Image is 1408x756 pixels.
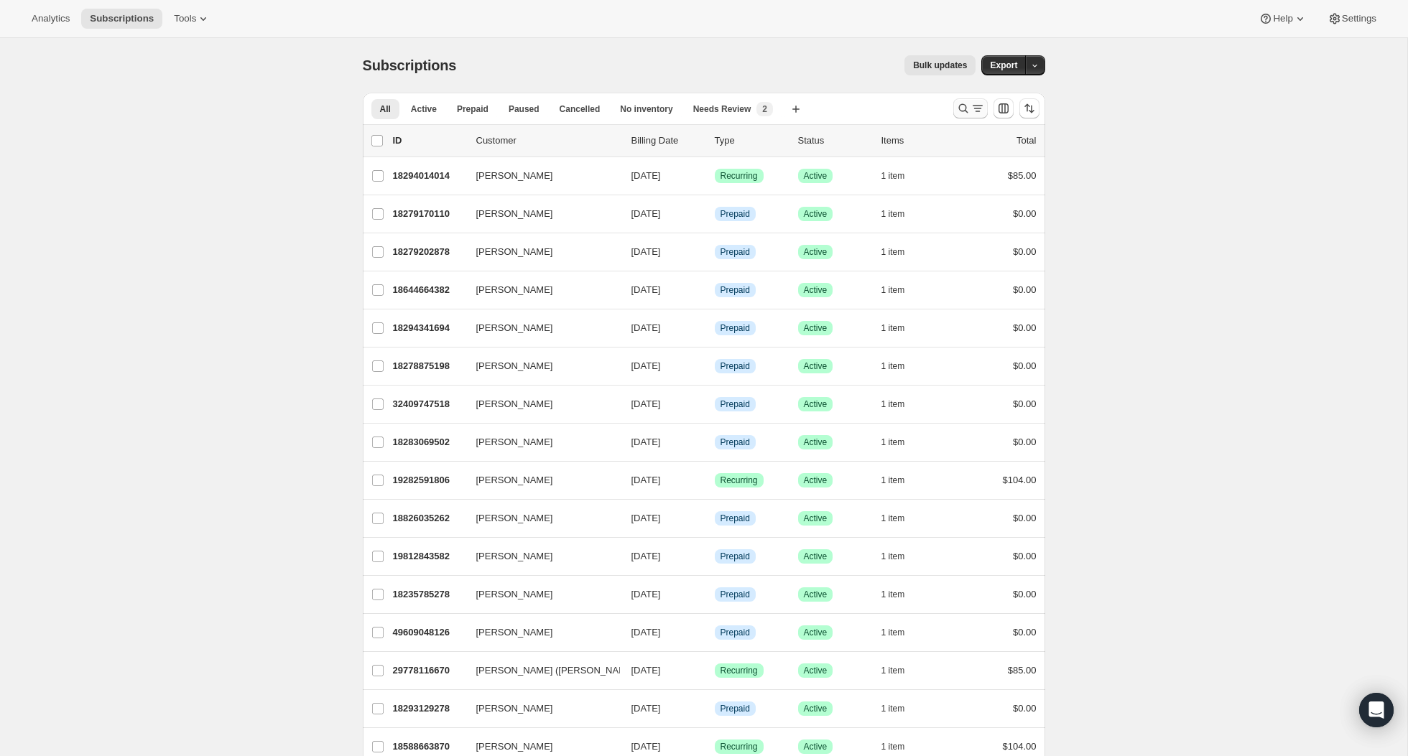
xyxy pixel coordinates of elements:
button: Bulk updates [904,55,976,75]
span: 1 item [881,322,905,334]
span: [PERSON_NAME] [476,549,553,564]
button: [PERSON_NAME] [468,507,611,530]
span: 1 item [881,170,905,182]
button: Create new view [784,99,807,119]
span: $0.00 [1013,246,1037,257]
span: Prepaid [721,246,750,258]
span: $104.00 [1003,741,1037,752]
span: Prepaid [721,437,750,448]
button: Analytics [23,9,78,29]
button: 1 item [881,584,921,605]
span: Needs Review [693,103,751,115]
span: Prepaid [721,627,750,638]
span: [PERSON_NAME] [476,283,553,297]
p: 18294014014 [393,169,465,183]
span: Prepaid [721,551,750,562]
button: Customize table column order and visibility [994,98,1014,118]
span: [DATE] [631,703,661,714]
span: [DATE] [631,665,661,676]
div: 18278875198[PERSON_NAME][DATE]InfoPrepaidSuccessActive1 item$0.00 [393,356,1037,376]
span: [DATE] [631,551,661,561]
span: Prepaid [721,284,750,296]
span: Prepaid [721,703,750,714]
span: [PERSON_NAME] [476,169,553,183]
span: [DATE] [631,170,661,181]
span: Active [804,170,828,182]
span: Recurring [721,170,758,182]
span: [PERSON_NAME] [476,359,553,373]
span: [PERSON_NAME] [476,739,553,754]
p: 18293129278 [393,701,465,716]
span: Subscriptions [363,57,457,73]
span: Active [804,360,828,372]
p: 18588663870 [393,739,465,754]
p: 18235785278 [393,587,465,602]
div: Items [881,134,953,148]
span: Prepaid [721,322,750,334]
p: Total [1016,134,1036,148]
div: Open Intercom Messenger [1359,693,1394,727]
span: Active [411,103,437,115]
div: 18279202878[PERSON_NAME][DATE]InfoPrepaidSuccessActive1 item$0.00 [393,242,1037,262]
p: 49609048126 [393,625,465,640]
button: [PERSON_NAME] [468,583,611,606]
span: $0.00 [1013,284,1037,295]
span: Prepaid [721,589,750,600]
button: [PERSON_NAME] [468,393,611,416]
span: Recurring [721,741,758,752]
p: 18826035262 [393,511,465,526]
span: $85.00 [1008,170,1037,181]
span: [PERSON_NAME] [476,207,553,221]
span: [PERSON_NAME] ([PERSON_NAME]) [476,663,639,678]
span: 1 item [881,475,905,486]
span: Active [804,284,828,296]
button: 1 item [881,242,921,262]
span: Subscriptions [90,13,154,24]
button: [PERSON_NAME] [468,697,611,720]
span: $0.00 [1013,208,1037,219]
button: Tools [165,9,219,29]
span: Active [804,703,828,714]
span: [DATE] [631,437,661,447]
span: Active [804,398,828,410]
div: 18235785278[PERSON_NAME][DATE]InfoPrepaidSuccessActive1 item$0.00 [393,584,1037,605]
span: Active [804,246,828,258]
span: 1 item [881,589,905,600]
span: Active [804,589,828,600]
button: 1 item [881,318,921,338]
span: 1 item [881,551,905,562]
p: 32409747518 [393,397,465,411]
span: [DATE] [631,246,661,257]
p: ID [393,134,465,148]
span: Prepaid [721,398,750,410]
span: $0.00 [1013,627,1037,638]
span: $0.00 [1013,589,1037,599]
span: 1 item [881,665,905,676]
span: [DATE] [631,513,661,523]
button: [PERSON_NAME] [468,621,611,644]
span: Settings [1342,13,1376,24]
span: [DATE] [631,398,661,409]
span: All [380,103,391,115]
p: 18294341694 [393,321,465,335]
span: 2 [762,103,767,115]
p: Customer [476,134,620,148]
span: No inventory [620,103,672,115]
span: 1 item [881,741,905,752]
span: Active [804,208,828,220]
span: Active [804,513,828,524]
p: Status [798,134,870,148]
span: [DATE] [631,741,661,752]
button: [PERSON_NAME] [468,279,611,302]
span: [PERSON_NAME] [476,435,553,449]
button: Sort the results [1019,98,1039,118]
button: [PERSON_NAME] [468,241,611,263]
span: Analytics [32,13,70,24]
span: $0.00 [1013,513,1037,523]
span: 1 item [881,437,905,448]
span: [PERSON_NAME] [476,321,553,335]
span: $0.00 [1013,703,1037,714]
p: 19282591806 [393,473,465,487]
button: [PERSON_NAME] [468,545,611,568]
div: IDCustomerBilling DateTypeStatusItemsTotal [393,134,1037,148]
